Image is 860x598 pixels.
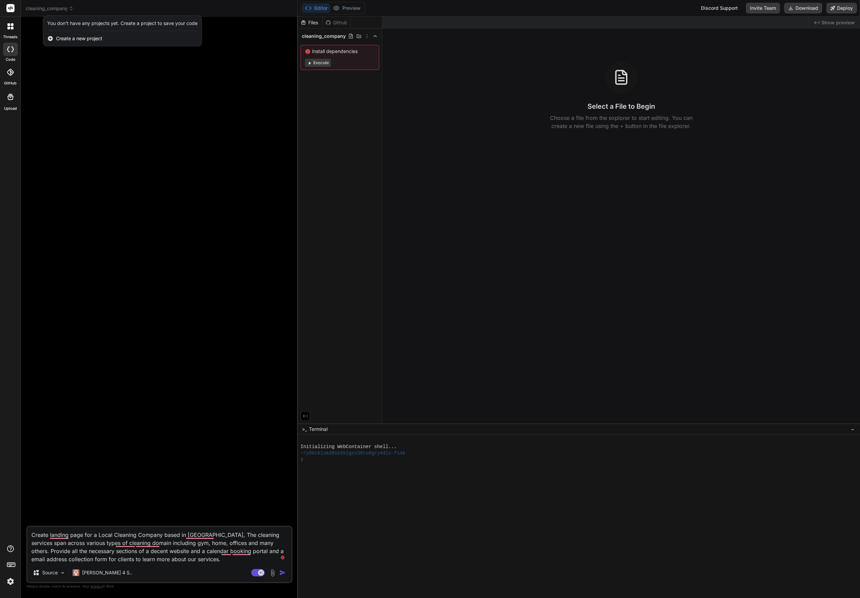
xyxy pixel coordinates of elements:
[47,20,198,27] div: You don't have any projects yet. Create a project to save your code
[3,34,18,40] label: threads
[6,57,15,62] label: code
[4,106,17,111] label: Upload
[5,576,16,587] img: settings
[4,80,17,86] label: GitHub
[56,35,102,42] span: Create a new project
